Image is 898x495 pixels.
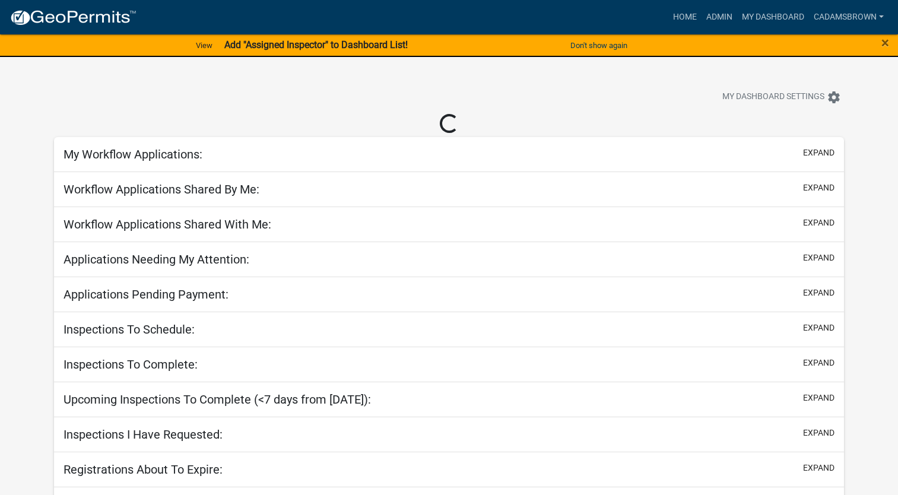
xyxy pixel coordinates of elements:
[803,357,834,369] button: expand
[737,6,809,28] a: My Dashboard
[827,90,841,104] i: settings
[64,357,198,372] h5: Inspections To Complete:
[803,462,834,474] button: expand
[803,182,834,194] button: expand
[224,39,408,50] strong: Add "Assigned Inspector" to Dashboard List!
[64,147,202,161] h5: My Workflow Applications:
[803,322,834,334] button: expand
[64,287,229,302] h5: Applications Pending Payment:
[702,6,737,28] a: Admin
[881,36,889,50] button: Close
[803,287,834,299] button: expand
[668,6,702,28] a: Home
[809,6,889,28] a: cadamsbrown
[803,252,834,264] button: expand
[722,90,824,104] span: My Dashboard Settings
[566,36,632,55] button: Don't show again
[64,217,271,231] h5: Workflow Applications Shared With Me:
[191,36,217,55] a: View
[64,462,223,477] h5: Registrations About To Expire:
[64,252,249,266] h5: Applications Needing My Attention:
[803,147,834,159] button: expand
[803,217,834,229] button: expand
[64,182,259,196] h5: Workflow Applications Shared By Me:
[803,392,834,404] button: expand
[64,427,223,442] h5: Inspections I Have Requested:
[881,34,889,51] span: ×
[64,322,195,337] h5: Inspections To Schedule:
[803,427,834,439] button: expand
[713,85,851,109] button: My Dashboard Settingssettings
[64,392,371,407] h5: Upcoming Inspections To Complete (<7 days from [DATE]):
